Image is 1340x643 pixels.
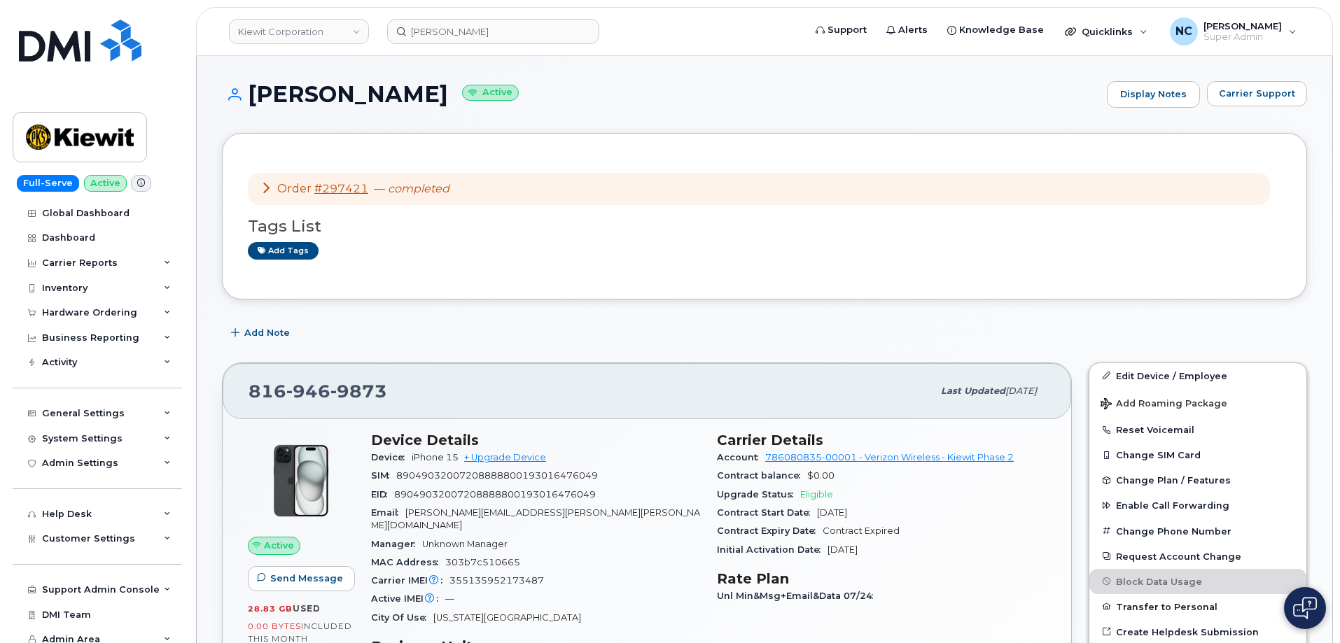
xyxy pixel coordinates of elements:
span: Upgrade Status [717,489,800,500]
span: Add Roaming Package [1101,398,1227,411]
span: — [374,182,449,195]
small: Active [462,85,519,101]
img: Open chat [1293,597,1317,619]
button: Carrier Support [1207,81,1307,106]
span: 816 [249,381,387,402]
span: Active [264,539,294,552]
button: Request Account Change [1089,544,1306,569]
span: Enable Call Forwarding [1116,500,1229,511]
span: Order [277,182,312,195]
h3: Device Details [371,432,700,448]
a: Add tags [248,242,319,260]
span: Contract Expired [823,525,900,536]
span: Account [717,452,765,462]
span: [DATE] [1005,386,1037,396]
a: + Upgrade Device [464,452,546,462]
span: 89049032007208888800193016476049 [396,470,598,481]
h3: Tags List [248,218,1281,235]
button: Add Roaming Package [1089,388,1306,417]
span: $0.00 [807,470,835,481]
span: Unknown Manager [422,539,508,549]
span: [DATE] [828,544,858,555]
h3: Carrier Details [717,432,1046,448]
span: Contract Start Date [717,507,817,518]
a: 786080835-00001 - Verizon Wireless - Kiewit Phase 2 [765,452,1014,462]
span: SIM [371,470,396,481]
span: 9873 [330,381,387,402]
a: #297421 [314,182,368,195]
span: Contract Expiry Date [717,525,823,536]
span: [PERSON_NAME][EMAIL_ADDRESS][PERSON_NAME][PERSON_NAME][DOMAIN_NAME] [371,507,700,530]
img: iPhone_15_Black.png [259,439,343,523]
button: Change Plan / Features [1089,467,1306,493]
button: Send Message [248,566,355,591]
span: Add Note [244,326,290,339]
button: Change SIM Card [1089,442,1306,467]
span: Email [371,507,405,518]
span: City Of Use [371,612,433,623]
button: Change Phone Number [1089,518,1306,544]
span: Unl Min&Msg+Email&Data 07/24 [717,591,880,601]
span: used [293,603,321,614]
span: Device [371,452,412,462]
span: EID [371,489,394,500]
span: 89049032007208888800193016476049 [394,489,596,500]
span: Send Message [270,572,343,585]
a: Display Notes [1107,81,1200,108]
span: Carrier Support [1219,87,1295,100]
span: Active IMEI [371,593,445,604]
button: Reset Voicemail [1089,417,1306,442]
span: Initial Activation Date [717,544,828,555]
h1: [PERSON_NAME] [222,82,1100,106]
span: 0.00 Bytes [248,621,301,631]
span: MAC Address [371,557,445,567]
span: [US_STATE][GEOGRAPHIC_DATA] [433,612,581,623]
span: Eligible [800,489,833,500]
span: Last updated [941,386,1005,396]
span: [DATE] [817,507,847,518]
button: Enable Call Forwarding [1089,493,1306,518]
em: completed [388,182,449,195]
h3: Rate Plan [717,570,1046,587]
span: 355135952173487 [449,575,544,586]
span: Contract balance [717,470,807,481]
span: 303b7c510665 [445,557,520,567]
button: Block Data Usage [1089,569,1306,594]
span: 28.83 GB [248,604,293,614]
span: iPhone 15 [412,452,459,462]
button: Add Note [222,320,302,346]
span: Carrier IMEI [371,575,449,586]
span: Change Plan / Features [1116,475,1231,486]
span: — [445,593,454,604]
button: Transfer to Personal [1089,594,1306,619]
a: Edit Device / Employee [1089,363,1306,388]
span: Manager [371,539,422,549]
span: 946 [286,381,330,402]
